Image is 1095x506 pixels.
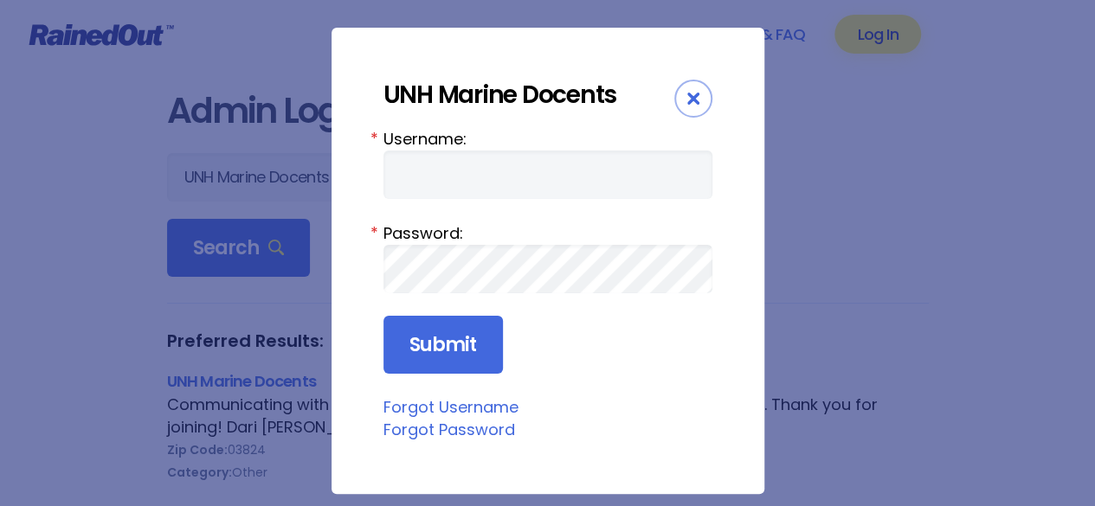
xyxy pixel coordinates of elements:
[383,419,515,440] a: Forgot Password
[383,80,674,110] div: UNH Marine Docents
[383,316,503,375] input: Submit
[674,80,712,118] div: Close
[383,221,712,245] label: Password:
[383,127,712,151] label: Username:
[383,396,519,418] a: Forgot Username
